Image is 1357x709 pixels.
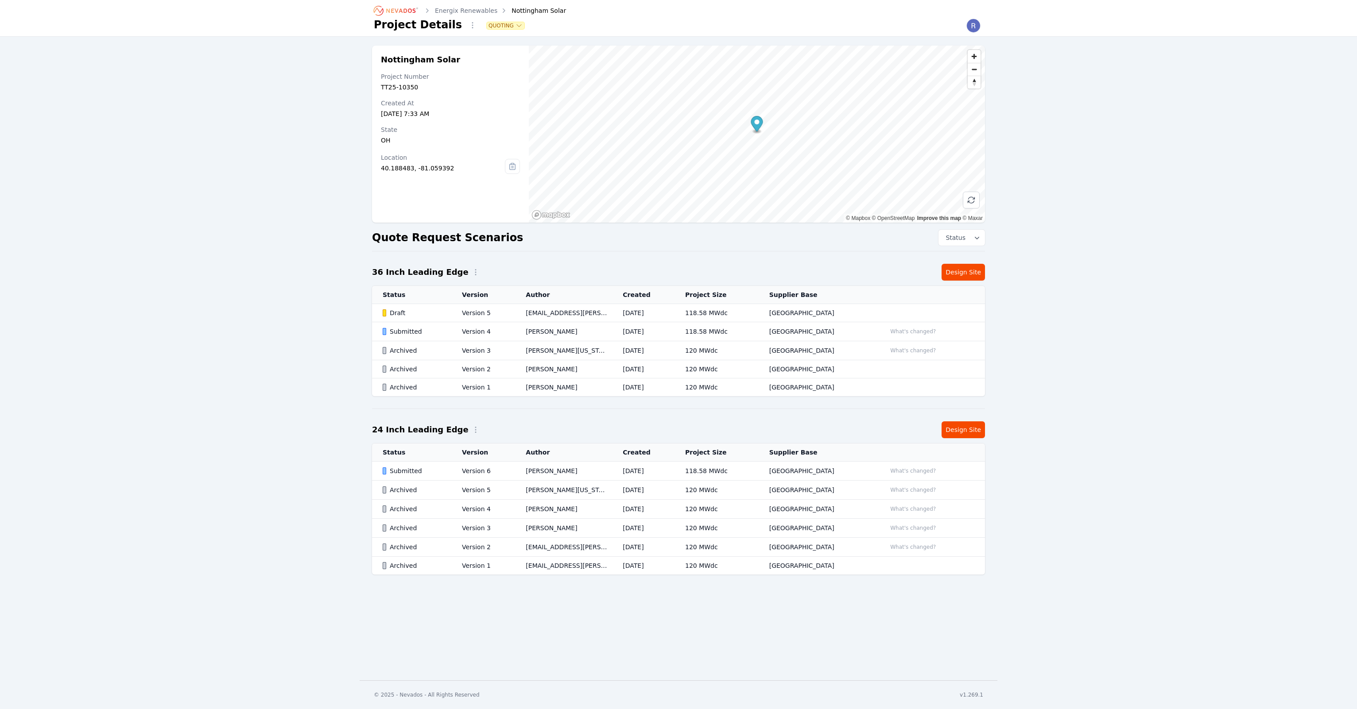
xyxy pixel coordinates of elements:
td: [GEOGRAPHIC_DATA] [759,360,876,378]
button: What's changed? [886,327,940,336]
a: Mapbox homepage [531,210,570,220]
th: Status [372,286,451,304]
img: Riley Caron [966,19,981,33]
a: OpenStreetMap [872,215,915,221]
td: Version 5 [451,481,515,500]
td: [DATE] [612,322,675,341]
th: Created [612,286,675,304]
td: [GEOGRAPHIC_DATA] [759,538,876,557]
td: [PERSON_NAME][US_STATE] [515,341,612,360]
th: Project Size [675,443,759,462]
td: Version 6 [451,462,515,481]
td: 120 MWdc [675,557,759,575]
nav: Breadcrumb [374,4,566,18]
th: Supplier Base [759,286,876,304]
h2: Nottingham Solar [381,54,520,65]
div: State [381,125,520,134]
div: Map marker [751,116,763,134]
a: Mapbox [846,215,870,221]
div: OH [381,136,520,145]
tr: ArchivedVersion 1[PERSON_NAME][DATE]120 MWdc[GEOGRAPHIC_DATA] [372,378,985,397]
div: Submitted [383,327,447,336]
td: Version 1 [451,557,515,575]
th: Project Size [675,286,759,304]
td: [DATE] [612,341,675,360]
td: [DATE] [612,481,675,500]
button: Zoom in [968,50,981,63]
td: 120 MWdc [675,378,759,397]
tr: ArchivedVersion 1[EMAIL_ADDRESS][PERSON_NAME][DOMAIN_NAME][DATE]120 MWdc[GEOGRAPHIC_DATA] [372,557,985,575]
td: 118.58 MWdc [675,322,759,341]
button: What's changed? [886,346,940,355]
div: Archived [383,524,447,532]
div: Project Number [381,72,520,81]
tr: SubmittedVersion 6[PERSON_NAME][DATE]118.58 MWdc[GEOGRAPHIC_DATA]What's changed? [372,462,985,481]
td: Version 3 [451,341,515,360]
td: [PERSON_NAME] [515,360,612,378]
td: [DATE] [612,538,675,557]
td: 120 MWdc [675,360,759,378]
tr: ArchivedVersion 5[PERSON_NAME][US_STATE][DATE]120 MWdc[GEOGRAPHIC_DATA]What's changed? [372,481,985,500]
canvas: Map [529,46,985,223]
td: Version 5 [451,304,515,322]
td: 120 MWdc [675,500,759,519]
td: [GEOGRAPHIC_DATA] [759,341,876,360]
h2: 24 Inch Leading Edge [372,424,469,436]
tr: ArchivedVersion 4[PERSON_NAME][DATE]120 MWdc[GEOGRAPHIC_DATA]What's changed? [372,500,985,519]
th: Author [515,443,612,462]
td: [PERSON_NAME] [515,322,612,341]
button: Status [938,230,985,246]
th: Created [612,443,675,462]
div: Created At [381,99,520,108]
button: What's changed? [886,542,940,552]
h2: Quote Request Scenarios [372,231,523,245]
tr: ArchivedVersion 2[EMAIL_ADDRESS][PERSON_NAME][DOMAIN_NAME][DATE]120 MWdc[GEOGRAPHIC_DATA]What's c... [372,538,985,557]
td: Version 3 [451,519,515,538]
td: [DATE] [612,360,675,378]
div: Archived [383,383,447,392]
div: Archived [383,365,447,374]
td: 118.58 MWdc [675,304,759,322]
div: Archived [383,543,447,551]
button: Quoting [487,22,524,29]
td: 120 MWdc [675,341,759,360]
td: [PERSON_NAME] [515,519,612,538]
td: [EMAIL_ADDRESS][PERSON_NAME][DOMAIN_NAME] [515,538,612,557]
button: What's changed? [886,523,940,533]
th: Supplier Base [759,443,876,462]
td: 120 MWdc [675,481,759,500]
button: Reset bearing to north [968,76,981,89]
td: Version 2 [451,360,515,378]
div: v1.269.1 [960,691,983,698]
button: Zoom out [968,63,981,76]
div: [DATE] 7:33 AM [381,109,520,118]
button: What's changed? [886,466,940,476]
a: Energix Renewables [435,6,497,15]
div: Location [381,153,505,162]
tr: DraftVersion 5[EMAIL_ADDRESS][PERSON_NAME][DOMAIN_NAME][DATE]118.58 MWdc[GEOGRAPHIC_DATA] [372,304,985,322]
td: 118.58 MWdc [675,462,759,481]
div: Nottingham Solar [499,6,566,15]
td: [PERSON_NAME] [515,500,612,519]
div: Archived [383,505,447,513]
td: Version 1 [451,378,515,397]
td: [GEOGRAPHIC_DATA] [759,500,876,519]
th: Status [372,443,451,462]
td: [DATE] [612,519,675,538]
div: Draft [383,308,447,317]
tr: ArchivedVersion 3[PERSON_NAME][US_STATE][DATE]120 MWdc[GEOGRAPHIC_DATA]What's changed? [372,341,985,360]
td: [GEOGRAPHIC_DATA] [759,462,876,481]
td: [DATE] [612,557,675,575]
td: [GEOGRAPHIC_DATA] [759,557,876,575]
td: Version 4 [451,500,515,519]
div: 40.188483, -81.059392 [381,164,505,173]
td: 120 MWdc [675,519,759,538]
div: © 2025 - Nevados - All Rights Reserved [374,691,480,698]
div: Submitted [383,466,447,475]
button: What's changed? [886,504,940,514]
td: [GEOGRAPHIC_DATA] [759,304,876,322]
td: [PERSON_NAME] [515,378,612,397]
